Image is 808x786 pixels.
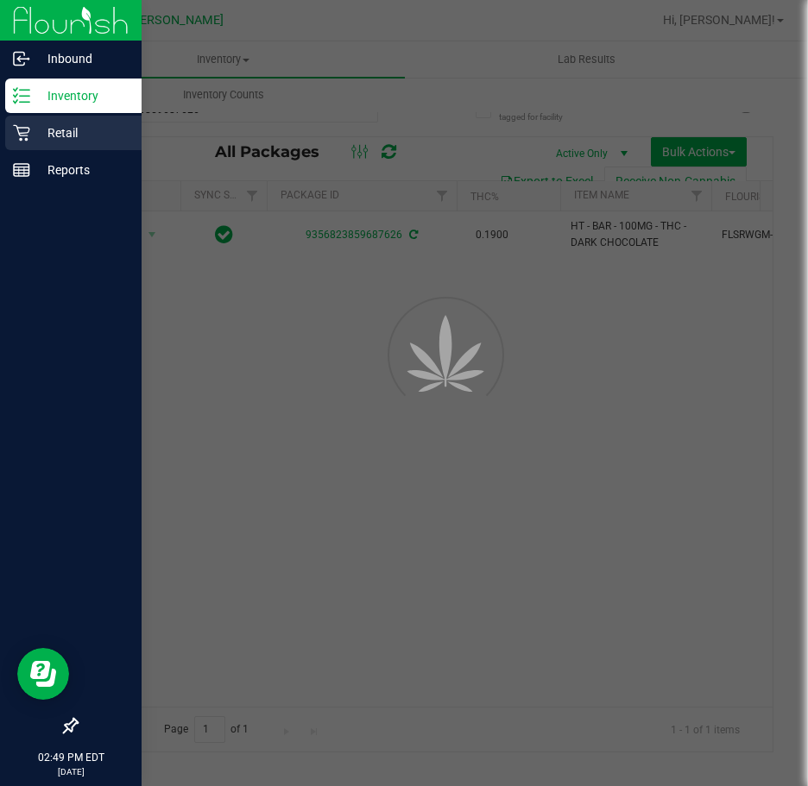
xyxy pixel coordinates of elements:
[30,160,134,180] p: Reports
[13,161,30,179] inline-svg: Reports
[30,123,134,143] p: Retail
[17,648,69,700] iframe: Resource center
[8,765,134,778] p: [DATE]
[13,50,30,67] inline-svg: Inbound
[30,48,134,69] p: Inbound
[13,124,30,141] inline-svg: Retail
[30,85,134,106] p: Inventory
[8,750,134,765] p: 02:49 PM EDT
[13,87,30,104] inline-svg: Inventory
